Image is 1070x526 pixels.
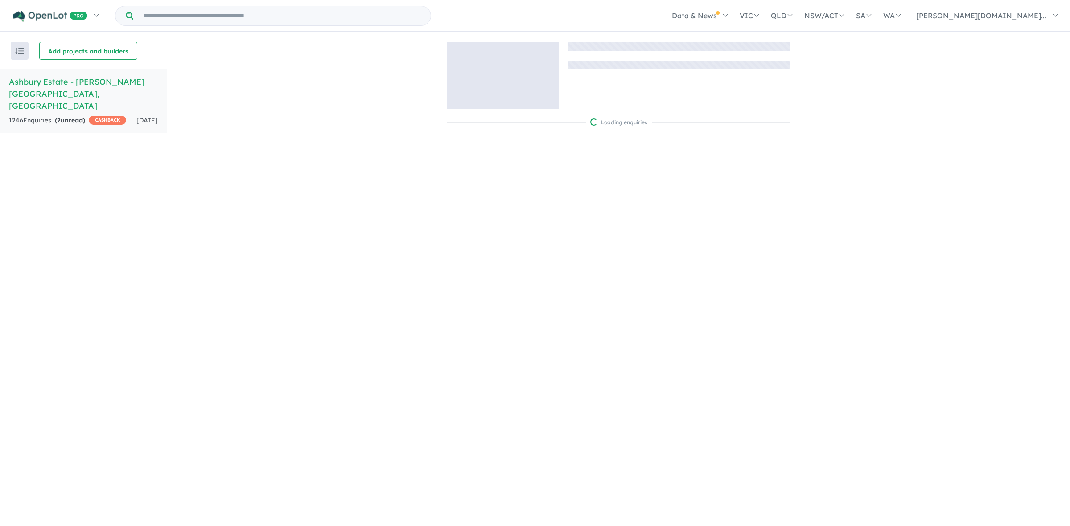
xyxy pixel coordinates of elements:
[9,115,126,126] div: 1246 Enquir ies
[57,116,61,124] span: 2
[590,118,647,127] div: Loading enquiries
[55,116,85,124] strong: ( unread)
[13,11,87,22] img: Openlot PRO Logo White
[89,116,126,125] span: CASHBACK
[136,116,158,124] span: [DATE]
[39,42,137,60] button: Add projects and builders
[135,6,429,25] input: Try estate name, suburb, builder or developer
[15,48,24,54] img: sort.svg
[9,76,158,112] h5: Ashbury Estate - [PERSON_NAME][GEOGRAPHIC_DATA] , [GEOGRAPHIC_DATA]
[916,11,1046,20] span: [PERSON_NAME][DOMAIN_NAME]...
